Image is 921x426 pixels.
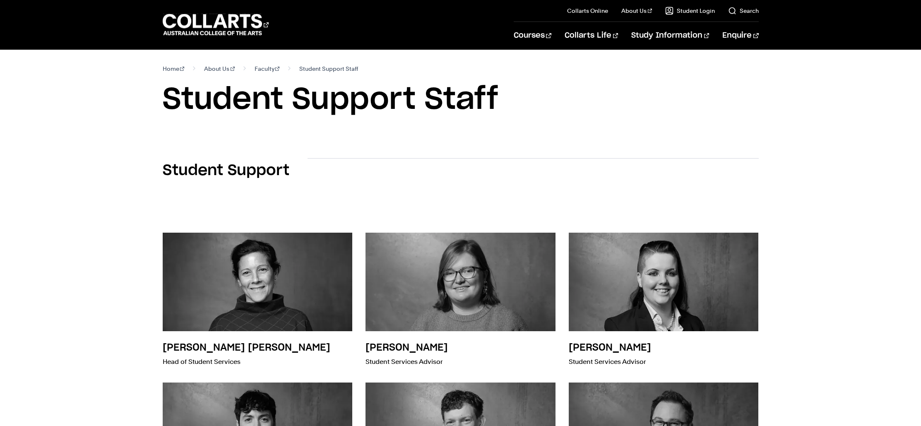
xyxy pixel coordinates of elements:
[567,7,608,15] a: Collarts Online
[569,356,651,368] p: Student Services Advisor
[163,13,269,36] div: Go to homepage
[299,63,358,75] span: Student Support Staff
[204,63,235,75] a: About Us
[163,161,289,180] h2: Student Support
[366,356,448,368] p: Student Services Advisor
[631,22,709,49] a: Study Information
[565,22,618,49] a: Collarts Life
[163,81,759,118] h1: Student Support Staff
[621,7,652,15] a: About Us
[514,22,551,49] a: Courses
[569,343,651,353] h3: [PERSON_NAME]
[255,63,280,75] a: Faculty
[163,343,330,353] h3: [PERSON_NAME] [PERSON_NAME]
[163,63,185,75] a: Home
[163,356,330,368] p: Head of Student Services
[665,7,715,15] a: Student Login
[366,343,448,353] h3: [PERSON_NAME]
[728,7,759,15] a: Search
[722,22,758,49] a: Enquire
